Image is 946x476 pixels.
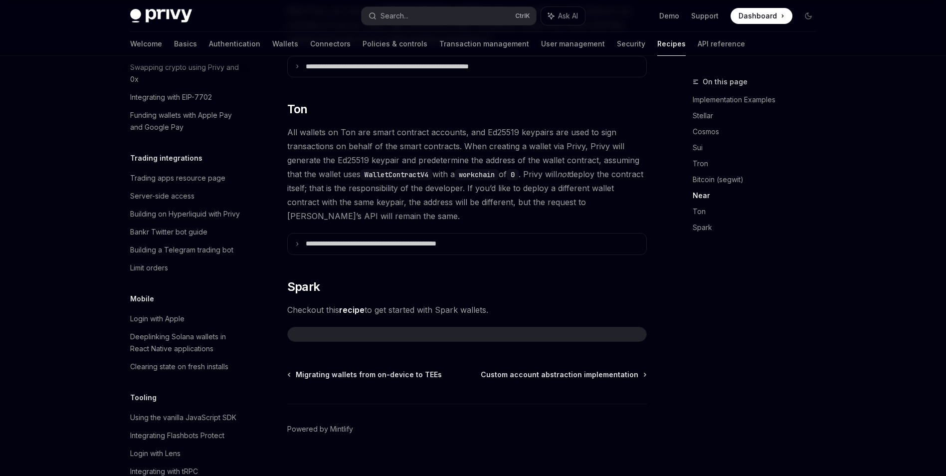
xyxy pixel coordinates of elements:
[361,169,432,180] code: WalletContractV4
[541,32,605,56] a: User management
[693,220,824,236] a: Spark
[363,32,427,56] a: Policies & controls
[122,310,250,328] a: Login with Apple
[122,427,250,445] a: Integrating Flashbots Protect
[122,169,250,187] a: Trading apps resource page
[693,204,824,220] a: Ton
[130,293,154,305] h5: Mobile
[481,370,638,380] span: Custom account abstraction implementation
[130,226,207,238] div: Bankr Twitter bot guide
[657,32,686,56] a: Recipes
[515,12,530,20] span: Ctrl K
[703,76,748,88] span: On this page
[698,32,745,56] a: API reference
[541,7,585,25] button: Ask AI
[122,58,250,88] a: Swapping crypto using Privy and 0x
[693,108,824,124] a: Stellar
[130,448,181,460] div: Login with Lens
[693,92,824,108] a: Implementation Examples
[122,328,250,358] a: Deeplinking Solana wallets in React Native applications
[174,32,197,56] a: Basics
[130,208,240,220] div: Building on Hyperliquid with Privy
[380,10,408,22] div: Search...
[617,32,645,56] a: Security
[130,262,168,274] div: Limit orders
[130,430,224,442] div: Integrating Flashbots Protect
[130,331,244,355] div: Deeplinking Solana wallets in React Native applications
[287,101,308,117] span: Ton
[287,125,647,223] span: All wallets on Ton are smart contract accounts, and Ed25519 keypairs are used to sign transaction...
[288,370,442,380] a: Migrating wallets from on-device to TEEs
[693,172,824,188] a: Bitcoin (segwit)
[272,32,298,56] a: Wallets
[122,187,250,205] a: Server-side access
[122,223,250,241] a: Bankr Twitter bot guide
[122,205,250,223] a: Building on Hyperliquid with Privy
[130,244,233,256] div: Building a Telegram trading bot
[731,8,792,24] a: Dashboard
[130,172,225,184] div: Trading apps resource page
[557,169,569,179] em: not
[287,279,320,295] span: Spark
[122,259,250,277] a: Limit orders
[130,9,192,23] img: dark logo
[691,11,719,21] a: Support
[287,303,647,317] span: Checkout this to get started with Spark wallets.
[122,358,250,376] a: Clearing state on fresh installs
[130,361,228,373] div: Clearing state on fresh installs
[130,152,202,164] h5: Trading integrations
[130,109,244,133] div: Funding wallets with Apple Pay and Google Pay
[693,188,824,204] a: Near
[481,370,646,380] a: Custom account abstraction implementation
[659,11,679,21] a: Demo
[122,88,250,106] a: Integrating with EIP-7702
[693,140,824,156] a: Sui
[558,11,578,21] span: Ask AI
[296,370,442,380] span: Migrating wallets from on-device to TEEs
[455,169,499,180] code: workchain
[122,241,250,259] a: Building a Telegram trading bot
[122,409,250,427] a: Using the vanilla JavaScript SDK
[507,169,519,180] code: 0
[209,32,260,56] a: Authentication
[122,106,250,136] a: Funding wallets with Apple Pay and Google Pay
[130,91,212,103] div: Integrating with EIP-7702
[130,32,162,56] a: Welcome
[130,61,244,85] div: Swapping crypto using Privy and 0x
[693,156,824,172] a: Tron
[130,313,185,325] div: Login with Apple
[287,424,353,434] a: Powered by Mintlify
[339,305,365,315] a: recipe
[130,190,194,202] div: Server-side access
[439,32,529,56] a: Transaction management
[130,392,157,404] h5: Tooling
[122,445,250,463] a: Login with Lens
[739,11,777,21] span: Dashboard
[310,32,351,56] a: Connectors
[693,124,824,140] a: Cosmos
[800,8,816,24] button: Toggle dark mode
[362,7,536,25] button: Search...CtrlK
[130,412,236,424] div: Using the vanilla JavaScript SDK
